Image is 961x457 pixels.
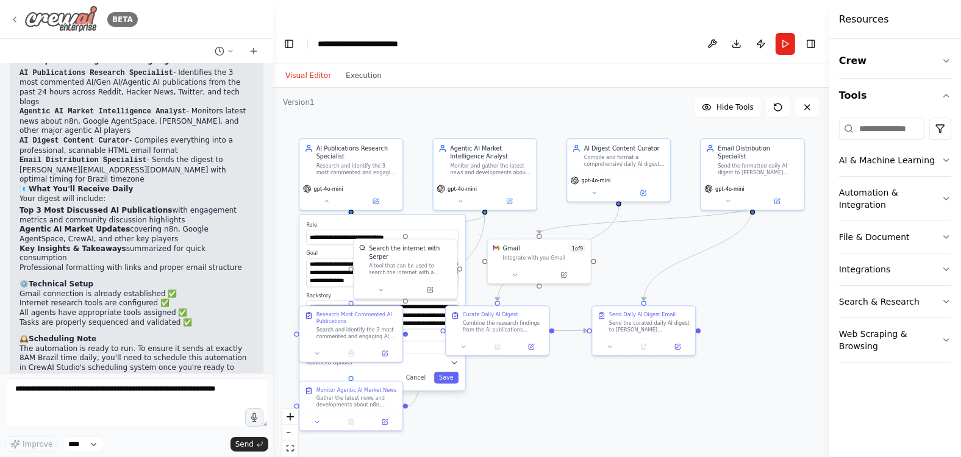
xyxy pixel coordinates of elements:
[20,107,187,116] code: Agentic AI Market Intelligence Analyst
[371,349,399,358] button: Open in side panel
[20,185,254,194] h2: 📧
[839,286,951,317] button: Search & Research
[554,327,587,335] g: Edge from d74b522f-2ed9-41d1-8614-87b6d575f847 to 192911fe-576d-4502-a600-8d929ffa3a7b
[306,360,352,366] span: Advanced Options
[503,255,586,261] div: Integrate with you Gmail
[701,138,805,211] div: Email Distribution SpecialistSend the formatted daily AI digest to [PERSON_NAME][EMAIL_ADDRESS][D...
[334,417,369,427] button: No output available
[306,359,459,367] button: Advanced Options
[839,113,951,372] div: Tools
[316,327,398,340] div: Search and identify the 3 most commented and engaging AI, Generative AI, and Agentic AI publicati...
[609,320,690,333] div: Send the curated daily AI digest to [PERSON_NAME][EMAIL_ADDRESS][DOMAIN_NAME] using Gmail. Use an...
[566,138,671,202] div: AI Digest Content CuratorCompile and format a comprehensive daily AI digest email that combines t...
[20,225,130,233] strong: Agentic AI Market Updates
[306,221,459,228] label: Role
[20,194,254,204] p: Your digest will include:
[480,342,515,352] button: No output available
[448,185,477,192] span: gpt-4o-mini
[316,386,397,393] div: Monitor Agentic AI Market News
[20,318,254,328] li: Tasks are properly sequenced and validated ✅
[20,136,254,155] li: - Compiles everything into a professional, scannable HTML email format
[371,417,399,427] button: Open in side panel
[517,342,546,352] button: Open in side panel
[493,206,623,300] g: Edge from 525fa7bc-6df0-47a2-9cf7-9f4eac13dade to d74b522f-2ed9-41d1-8614-87b6d575f847
[839,12,889,27] h4: Resources
[839,44,951,78] button: Crew
[487,239,591,285] div: GmailGmail1of9Integrate with you Gmail
[582,177,611,184] span: gpt-4o-mini
[493,244,499,251] img: Gmail
[716,102,754,112] span: Hide Tools
[463,320,544,333] div: Combine the research findings from the AI publications specialist and market intelligence analyst...
[450,144,531,161] div: Agentic AI Market Intelligence Analyst
[718,163,799,176] div: Send the formatted daily AI digest to [PERSON_NAME][EMAIL_ADDRESS][DOMAIN_NAME] with professional...
[318,38,425,50] nav: breadcrumb
[29,185,133,193] strong: What You'll Receive Daily
[20,308,254,318] li: All agents have appropriate tools assigned ✅
[210,44,239,58] button: Switch to previous chat
[754,196,801,206] button: Open in side panel
[334,349,369,358] button: No output available
[280,35,298,52] button: Hide left sidebar
[839,177,951,221] button: Automation & Integration
[802,35,820,52] button: Hide right sidebar
[715,185,745,192] span: gpt-4o-mini
[316,395,398,408] div: Gather the latest news and developments about n8n, Google AgentSpace, [PERSON_NAME], and other ma...
[299,138,403,211] div: AI Publications Research SpecialistResearch and identify the 3 most commented and engaging public...
[107,12,138,27] div: BETA
[433,138,537,211] div: Agentic AI Market Intelligence AnalystMonitor and gather the latest news and developments about n...
[299,381,403,431] div: Monitor Agentic AI Market NewsGather the latest news and developments about n8n, Google AgentSpac...
[20,136,129,145] code: AI Digest Content Curator
[540,270,588,280] button: Open in side panel
[369,263,452,276] div: A tool that can be used to search the internet with a search_query. Supports different search typ...
[718,144,799,161] div: Email Distribution Specialist
[29,335,96,343] strong: Scheduling Note
[24,5,98,33] img: Logo
[839,221,951,253] button: File & Document
[316,311,398,325] div: Research Most Commented AI Publications
[369,244,452,261] div: Search the internet with Serper
[839,253,951,285] button: Integrations
[626,342,662,352] button: No output available
[450,163,531,176] div: Monitor and gather the latest news and developments about n8n, Google AgentSpace, CrewAI, and oth...
[316,163,398,176] div: Research and identify the 3 most commented and engaging publications in AI, Generative AI, and Ag...
[570,244,586,253] span: Number of enabled actions
[230,437,268,452] button: Send
[406,285,454,295] button: Open in side panel
[23,439,52,449] span: Improve
[640,206,757,300] g: Edge from 2fcbb080-599a-45f3-8fec-b06311febea8 to 192911fe-576d-4502-a600-8d929ffa3a7b
[314,185,343,192] span: gpt-4o-mini
[663,342,692,352] button: Open in side panel
[20,299,254,308] li: Internet research tools are configured ✅
[278,68,338,83] button: Visual Editor
[20,263,254,273] li: Professional formatting with links and proper email structure
[299,305,403,363] div: Research Most Commented AI PublicationsSearch and identify the 3 most commented and engaging AI, ...
[282,441,298,456] button: fit view
[434,372,459,384] button: Save
[20,289,254,299] li: Gmail connection is already established ✅
[620,188,667,198] button: Open in side panel
[244,44,263,58] button: Start a new chat
[20,335,254,344] h2: 🕰️
[20,225,254,244] li: covering n8n, Google AgentSpace, CrewAI, and other key players
[316,144,398,161] div: AI Publications Research Specialist
[609,311,676,318] div: Send Daily AI Digest Email
[20,244,126,253] strong: Key Insights & Takeaways
[20,68,254,107] li: - Identifies the 3 most commented AI/Gen AI/Agentic AI publications from the past 24 hours across...
[20,206,254,225] li: with engagement metrics and community discussion highlights
[20,244,254,263] li: summarized for quick consumption
[347,214,489,376] g: Edge from 2b56c3c1-700c-4b7b-a885-2d12f2c58fe5 to f0e6f477-dc5b-421a-a713-6cc800cff1d7
[20,344,254,382] p: The automation is ready to run. To ensure it sends at exactly 8AM Brazil time daily, you'll need ...
[352,196,399,206] button: Open in side panel
[591,305,696,356] div: Send Daily AI Digest EmailSend the curated daily AI digest to [PERSON_NAME][EMAIL_ADDRESS][DOMAIN...
[20,155,254,185] li: - Sends the digest to [PERSON_NAME][EMAIL_ADDRESS][DOMAIN_NAME] with optimal timing for Brazil ti...
[20,280,254,289] h2: ⚙️
[353,239,457,299] div: SerperDevToolSearch the internet with SerperA tool that can be used to search the internet with a...
[306,250,459,257] label: Goal
[282,425,298,441] button: zoom out
[20,206,173,214] strong: Top 3 Most Discussed AI Publications
[839,79,951,113] button: Tools
[20,156,147,165] code: Email Distribution Specialist
[338,68,389,83] button: Execution
[535,206,757,234] g: Edge from 2fcbb080-599a-45f3-8fec-b06311febea8 to deebf04b-4530-4024-8d62-9d660752067b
